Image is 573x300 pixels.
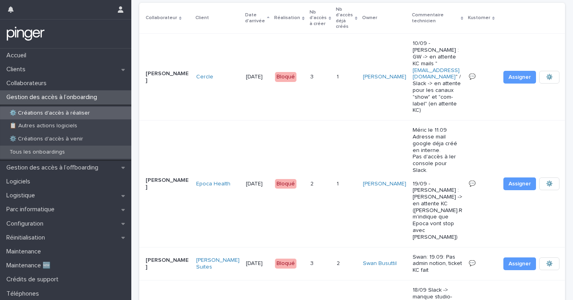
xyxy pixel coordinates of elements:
p: Réalisation [274,14,300,22]
a: Swan Busuttil [363,260,397,267]
div: Bloqué [275,259,296,269]
button: Assigner [503,257,536,270]
p: Collaborateurs [3,80,53,87]
p: 1 [337,72,340,80]
p: [PERSON_NAME] [146,257,190,271]
p: Parc informatique [3,206,61,213]
div: Bloqué [275,179,296,189]
button: ⚙️ [539,177,559,190]
p: Clients [3,66,32,73]
p: Kustomer [468,14,490,22]
p: Crédits de support [3,276,65,283]
a: 💬 [469,181,476,187]
span: ⚙️ [546,73,553,81]
button: Assigner [503,71,536,84]
p: Date d'arrivée [245,11,265,25]
span: Assigner [509,73,531,81]
p: Swan: 19.09: Pas admin notion, ticket KC fait [413,254,462,274]
p: Configuration [3,220,50,228]
a: 💬 [469,261,476,266]
p: 3 [310,259,315,267]
p: 3 [310,72,315,80]
p: Client [195,14,209,22]
button: ⚙️ [539,257,559,270]
tr: [PERSON_NAME]Epoca Health [DATE]Bloqué22 11 [PERSON_NAME] Méric le 11.09 Adresse mail google déja... [139,121,572,247]
p: [PERSON_NAME] [146,177,190,191]
p: Nb d'accès déjà créés [336,5,353,31]
p: 10/09 - [PERSON_NAME] : GW -> en attente KC mails " " / Slack -> en attente pour les canaux "show... [413,40,462,114]
p: Maintenance [3,248,47,255]
tr: [PERSON_NAME][PERSON_NAME] Suites [DATE]Bloqué33 22 Swan Busuttil Swan: 19.09: Pas admin notion, ... [139,247,572,280]
p: ⚙️ Créations d'accès à réaliser [3,110,96,117]
p: 1 [337,179,340,187]
p: Méric le 11.09 Adresse mail google déja créé en interne. Pas d'accès à ler console pour Slack. 19... [413,127,462,241]
p: 2 [337,259,341,267]
p: 📋 Autres actions logiciels [3,123,84,129]
p: [DATE] [246,181,269,187]
p: Logiciels [3,178,37,185]
p: [DATE] [246,260,269,267]
a: [PERSON_NAME] [363,181,406,187]
p: Accueil [3,52,33,59]
span: Assigner [509,180,531,188]
a: Cercle [196,74,213,80]
p: Réinitialisation [3,234,51,242]
p: 2 [310,179,315,187]
p: ⚙️ Créations d'accès à venir [3,136,90,142]
p: Téléphones [3,290,45,298]
button: Assigner [503,177,536,190]
tr: [PERSON_NAME]Cercle [DATE]Bloqué33 11 [PERSON_NAME] 10/09 - [PERSON_NAME] : GW -> en attente KC m... [139,34,572,121]
p: Maintenance 🆕 [3,262,57,269]
p: Gestion des accès à l’onboarding [3,94,103,101]
p: [DATE] [246,74,269,80]
span: ⚙️ [546,180,553,188]
button: ⚙️ [539,71,559,84]
p: Nb d'accès à créer [310,8,327,28]
p: Tous les onboardings [3,149,71,156]
span: ⚙️ [546,260,553,268]
p: Commentaire technicien [412,11,459,25]
a: [EMAIL_ADDRESS][DOMAIN_NAME] [413,68,460,80]
p: Gestion des accès à l’offboarding [3,164,105,171]
a: 💬 [469,74,476,80]
a: Epoca Health [196,181,230,187]
p: Logistique [3,192,41,199]
img: mTgBEunGTSyRkCgitkcU [6,26,45,42]
a: [PERSON_NAME] Suites [196,257,240,271]
p: Owner [362,14,377,22]
div: Bloqué [275,72,296,82]
p: [PERSON_NAME] [146,70,190,84]
span: Assigner [509,260,531,268]
p: Collaborateur [146,14,177,22]
a: [PERSON_NAME] [363,74,406,80]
